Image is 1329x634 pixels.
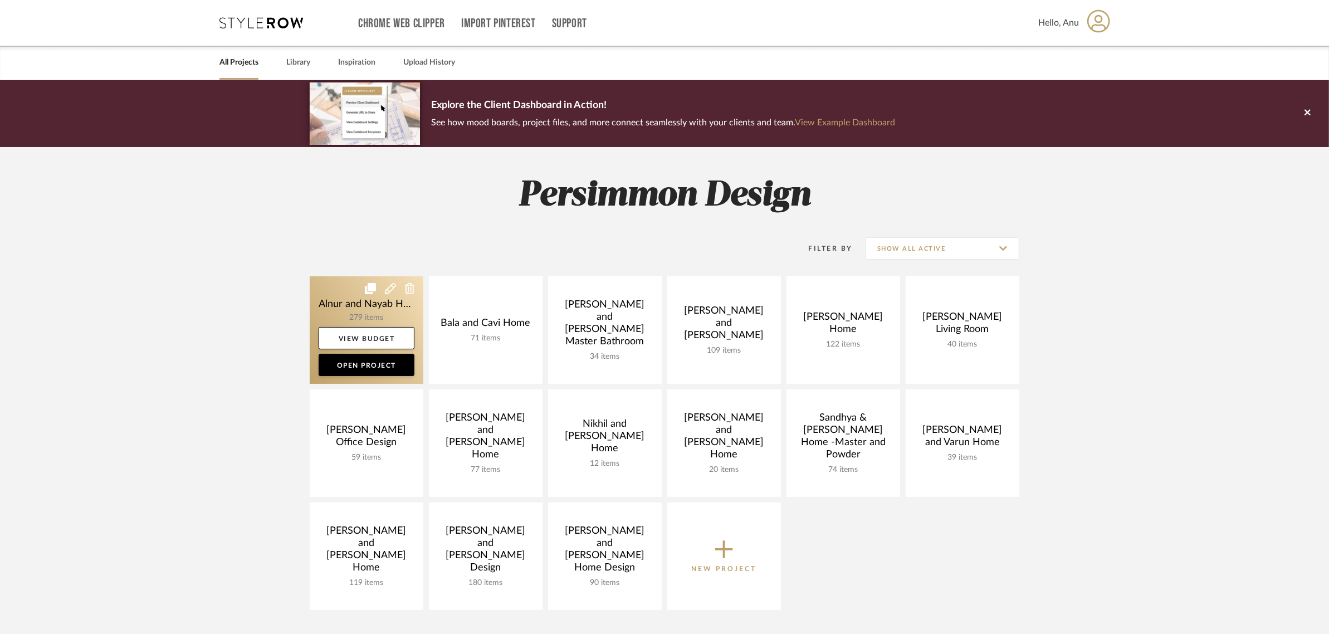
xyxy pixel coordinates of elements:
div: Filter By [794,243,853,254]
a: All Projects [219,55,258,70]
h2: Persimmon Design [263,175,1066,217]
div: Nikhil and [PERSON_NAME] Home [557,418,653,459]
div: [PERSON_NAME] and [PERSON_NAME] Home [438,412,534,465]
a: View Budget [319,327,414,349]
img: d5d033c5-7b12-40c2-a960-1ecee1989c38.png [310,82,420,144]
div: 74 items [795,465,891,475]
div: 109 items [676,346,772,355]
div: 59 items [319,453,414,462]
div: Bala and Cavi Home [438,317,534,334]
a: Import Pinterest [461,19,536,28]
div: 90 items [557,578,653,588]
div: 180 items [438,578,534,588]
a: Support [552,19,587,28]
button: New Project [667,503,781,610]
div: [PERSON_NAME] and [PERSON_NAME] Master Bathroom [557,299,653,352]
div: [PERSON_NAME] and Varun Home [915,424,1010,453]
a: Open Project [319,354,414,376]
div: 12 items [557,459,653,469]
p: See how mood boards, project files, and more connect seamlessly with your clients and team. [431,115,895,130]
div: [PERSON_NAME] and [PERSON_NAME] Design [438,525,534,578]
div: [PERSON_NAME] Home [795,311,891,340]
div: [PERSON_NAME] Living Room [915,311,1010,340]
a: Library [286,55,310,70]
a: View Example Dashboard [795,118,895,127]
div: 39 items [915,453,1010,462]
div: 77 items [438,465,534,475]
div: 40 items [915,340,1010,349]
div: [PERSON_NAME] and [PERSON_NAME] Home [319,525,414,578]
div: [PERSON_NAME] and [PERSON_NAME] Home [676,412,772,465]
div: Sandhya & [PERSON_NAME] Home -Master and Powder [795,412,891,465]
div: 122 items [795,340,891,349]
span: Hello, Anu [1038,16,1079,30]
p: Explore the Client Dashboard in Action! [431,97,895,115]
a: Chrome Web Clipper [358,19,445,28]
div: [PERSON_NAME] Office Design [319,424,414,453]
div: 34 items [557,352,653,362]
a: Inspiration [338,55,375,70]
a: Upload History [403,55,455,70]
p: New Project [692,563,757,574]
div: 119 items [319,578,414,588]
div: [PERSON_NAME] and [PERSON_NAME] Home Design [557,525,653,578]
div: 20 items [676,465,772,475]
div: [PERSON_NAME] and [PERSON_NAME] [676,305,772,346]
div: 71 items [438,334,534,343]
